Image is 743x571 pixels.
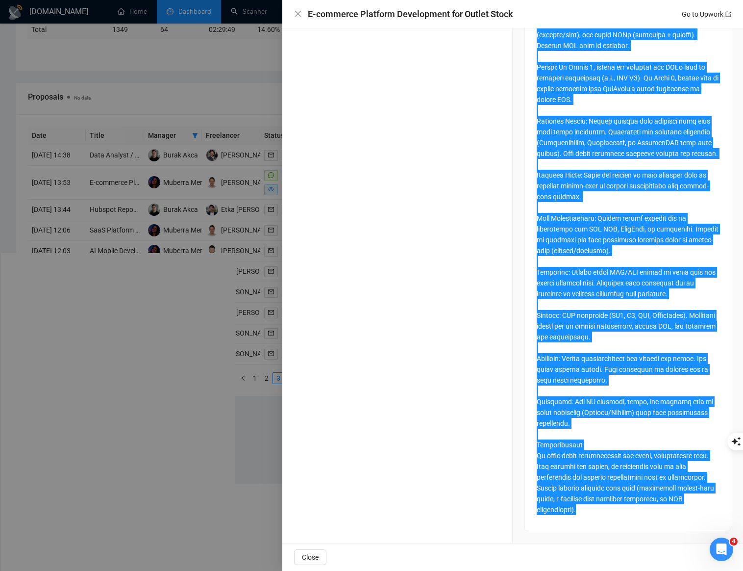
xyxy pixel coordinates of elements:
button: Close [294,549,326,565]
span: 4 [730,538,738,545]
span: Close [302,552,319,563]
span: close [294,10,302,18]
a: Go to Upworkexport [682,10,731,18]
button: Close [294,10,302,18]
iframe: Intercom live chat [710,538,733,561]
h4: E-commerce Platform Development for Outlet Stock [308,8,513,20]
span: export [725,11,731,17]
